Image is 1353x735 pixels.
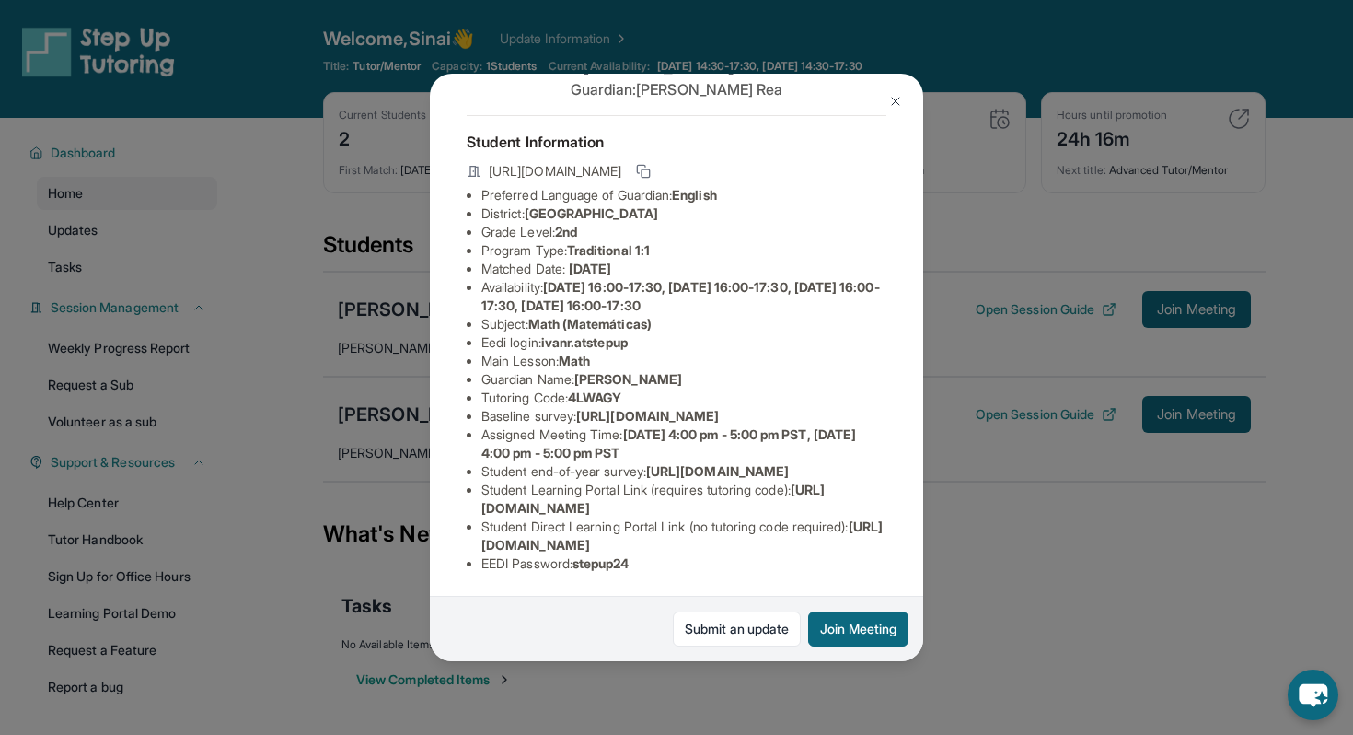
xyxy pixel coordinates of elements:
[481,204,886,223] li: District:
[481,407,886,426] li: Baseline survey :
[808,612,908,647] button: Join Meeting
[672,187,717,203] span: English
[489,162,621,181] span: [URL][DOMAIN_NAME]
[481,426,886,462] li: Assigned Meeting Time :
[481,481,886,518] li: Student Learning Portal Link (requires tutoring code) :
[481,462,886,481] li: Student end-of-year survey :
[888,94,903,109] img: Close Icon
[541,334,628,350] span: ivanr.atstepup
[481,279,880,313] span: [DATE] 16:00-17:30, [DATE] 16:00-17:30, [DATE] 16:00-17:30, [DATE] 16:00-17:30
[576,408,719,424] span: [URL][DOMAIN_NAME]
[559,353,590,368] span: Math
[528,316,652,332] span: Math (Matemáticas)
[572,555,630,571] span: stepup24
[481,241,886,260] li: Program Type:
[481,370,886,389] li: Guardian Name :
[481,352,886,370] li: Main Lesson :
[481,315,886,333] li: Subject :
[481,186,886,204] li: Preferred Language of Guardian:
[467,131,886,153] h4: Student Information
[567,242,650,258] span: Traditional 1:1
[525,205,658,221] span: [GEOGRAPHIC_DATA]
[569,261,611,276] span: [DATE]
[673,612,801,647] a: Submit an update
[481,518,886,554] li: Student Direct Learning Portal Link (no tutoring code required) :
[467,78,886,100] p: Guardian: [PERSON_NAME] Rea
[574,371,682,387] span: [PERSON_NAME]
[646,463,789,479] span: [URL][DOMAIN_NAME]
[481,260,886,278] li: Matched Date:
[481,554,886,573] li: EEDI Password :
[568,390,621,405] span: 4LWAGY
[632,160,654,182] button: Copy link
[555,224,577,239] span: 2nd
[481,333,886,352] li: Eedi login :
[481,223,886,241] li: Grade Level:
[481,278,886,315] li: Availability:
[1288,670,1338,720] button: chat-button
[481,389,886,407] li: Tutoring Code :
[481,426,856,461] span: [DATE] 4:00 pm - 5:00 pm PST, [DATE] 4:00 pm - 5:00 pm PST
